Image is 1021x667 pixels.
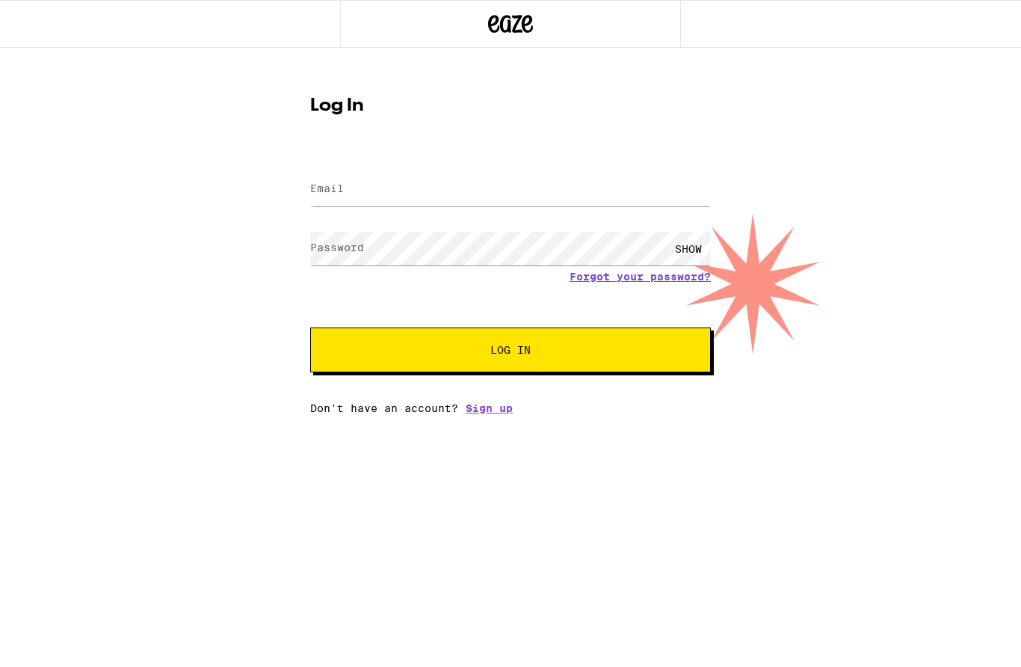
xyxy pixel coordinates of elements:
button: Log In [310,328,711,372]
a: Sign up [466,402,513,414]
div: SHOW [666,232,711,265]
input: Email [310,173,711,206]
label: Password [310,242,364,253]
h1: Log In [310,97,711,115]
a: Forgot your password? [570,271,711,283]
div: Don't have an account? [310,402,711,414]
span: Log In [490,345,531,355]
label: Email [310,182,344,194]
